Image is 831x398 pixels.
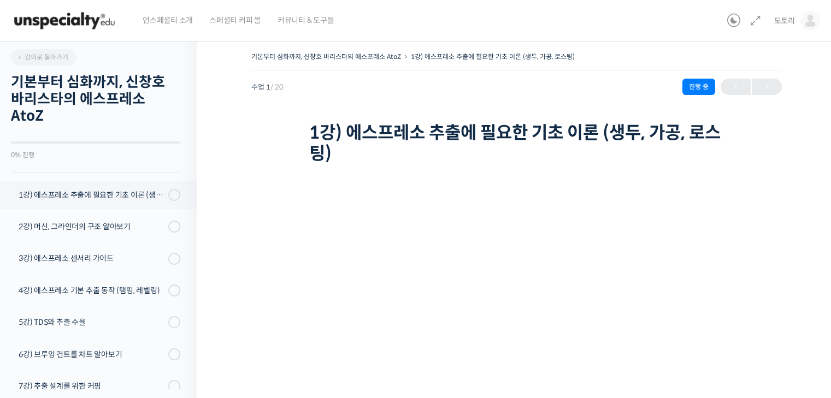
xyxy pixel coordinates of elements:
[19,189,165,201] div: 1강) 에스프레소 추출에 필요한 기초 이론 (생두, 가공, 로스팅)
[682,79,715,95] div: 진행 중
[251,84,284,91] span: 수업 1
[19,252,165,264] div: 3강) 에스프레소 센서리 가이드
[11,152,180,158] div: 0% 진행
[19,221,165,233] div: 2강) 머신, 그라인더의 구조 알아보기
[11,49,76,66] a: 강의로 돌아가기
[19,380,165,392] div: 7강) 추출 설계를 위한 커핑
[270,82,284,92] span: / 20
[19,284,165,296] div: 4강) 에스프레소 기본 추출 동작 (탬핑, 레벨링)
[251,52,401,61] a: 기본부터 심화까지, 신창호 바리스타의 에스프레소 AtoZ
[309,122,724,164] h1: 1강) 에스프레소 추출에 필요한 기초 이론 (생두, 가공, 로스팅)
[16,53,68,61] span: 강의로 돌아가기
[774,16,795,26] span: 도토리
[411,52,575,61] a: 1강) 에스프레소 추출에 필요한 기초 이론 (생두, 가공, 로스팅)
[11,74,180,125] h2: 기본부터 심화까지, 신창호 바리스타의 에스프레소 AtoZ
[19,316,165,328] div: 5강) TDS와 추출 수율
[19,348,165,360] div: 6강) 브루잉 컨트롤 차트 알아보기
